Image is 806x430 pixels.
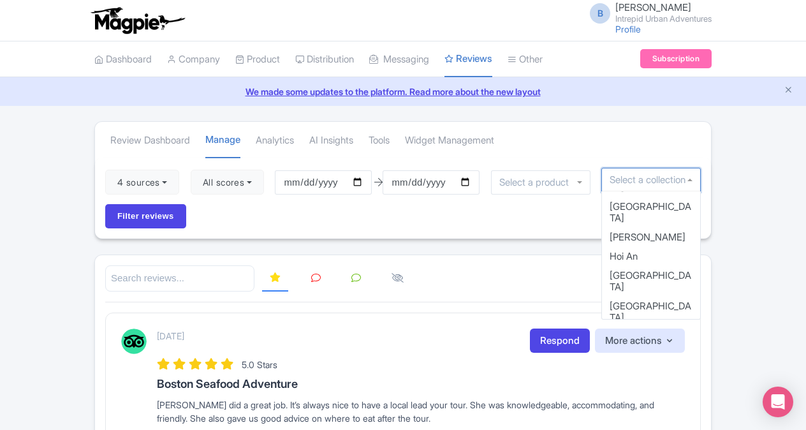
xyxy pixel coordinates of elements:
a: Tools [369,123,390,158]
a: AI Insights [309,123,353,158]
h3: Boston Seafood Adventure [157,378,685,390]
a: Reviews [444,41,492,78]
div: [PERSON_NAME] did a great job. It’s always nice to have a local lead your tour. She was knowledge... [157,398,685,425]
a: Subscription [640,49,712,68]
p: [DATE] [157,329,184,343]
a: Manage [205,122,240,159]
input: Search reviews... [105,265,254,292]
a: Product [235,42,280,77]
input: Select a product [499,177,576,188]
small: Intrepid Urban Adventures [615,15,712,23]
a: B [PERSON_NAME] Intrepid Urban Adventures [582,3,712,23]
a: Analytics [256,123,294,158]
a: We made some updates to the platform. Read more about the new layout [8,85,798,98]
input: Select a collection [610,174,692,186]
a: Other [508,42,543,77]
a: Dashboard [94,42,152,77]
a: Review Dashboard [110,123,190,158]
div: [GEOGRAPHIC_DATA] [602,197,700,228]
span: [PERSON_NAME] [615,1,691,13]
input: Filter reviews [105,204,186,228]
button: All scores [191,170,264,195]
a: Widget Management [405,123,494,158]
span: B [590,3,610,24]
button: More actions [595,329,685,353]
button: 4 sources [105,170,179,195]
img: logo-ab69f6fb50320c5b225c76a69d11143b.png [88,6,187,34]
a: Messaging [369,42,429,77]
a: Profile [615,24,641,34]
div: Hoi An [602,247,700,266]
a: Respond [530,329,590,353]
div: [PERSON_NAME] [602,228,700,247]
div: [GEOGRAPHIC_DATA] [602,266,700,297]
a: Distribution [295,42,354,77]
div: [GEOGRAPHIC_DATA] [602,297,700,327]
a: Company [167,42,220,77]
span: 5.0 Stars [242,359,277,370]
button: Close announcement [784,84,793,98]
img: Tripadvisor Logo [121,329,147,354]
div: Open Intercom Messenger [763,387,793,417]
